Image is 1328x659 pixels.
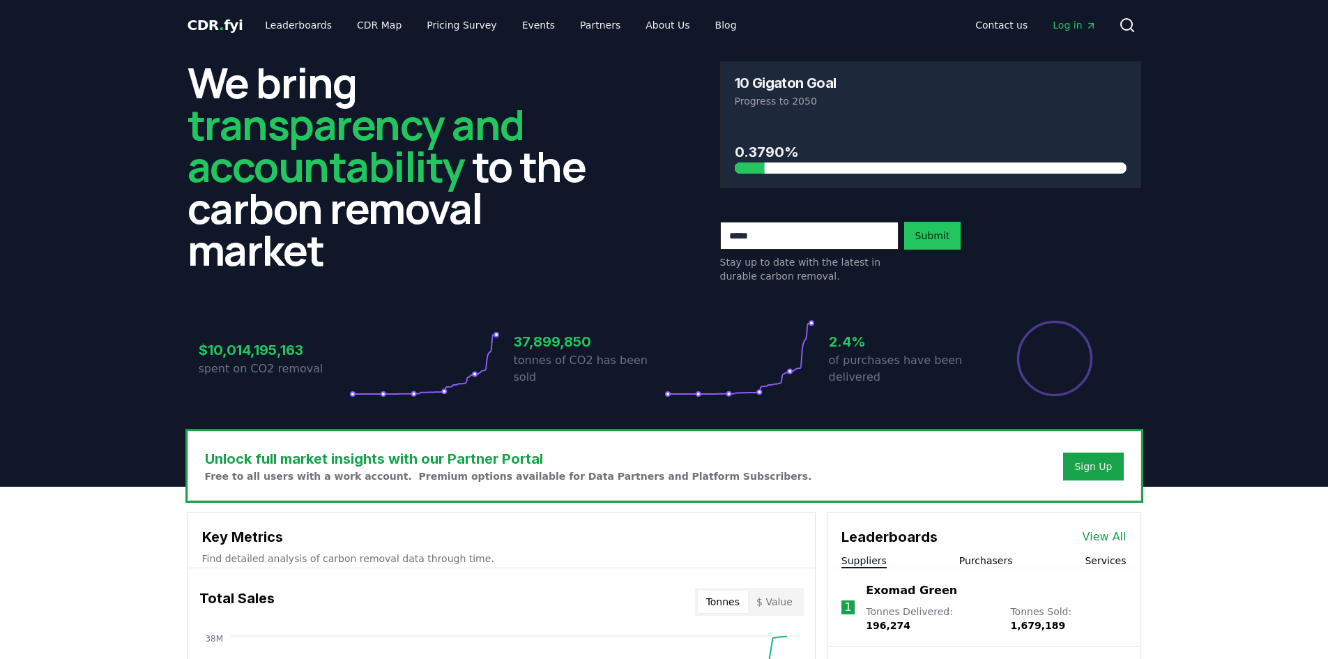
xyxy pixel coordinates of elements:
[188,61,609,271] h2: We bring to the carbon removal market
[698,591,748,613] button: Tonnes
[748,591,801,613] button: $ Value
[1085,554,1126,568] button: Services
[254,13,747,38] nav: Main
[199,361,349,377] p: spent on CO2 removal
[1041,13,1107,38] a: Log in
[205,448,812,469] h3: Unlock full market insights with our Partner Portal
[202,552,801,566] p: Find detailed analysis of carbon removal data through time.
[829,352,979,386] p: of purchases have been delivered
[1016,319,1094,397] div: Percentage of sales delivered
[219,17,224,33] span: .
[202,527,801,547] h3: Key Metrics
[199,340,349,361] h3: $10,014,195,163
[188,96,524,195] span: transparency and accountability
[964,13,1107,38] nav: Main
[634,13,701,38] a: About Us
[1010,620,1065,631] span: 1,679,189
[841,554,887,568] button: Suppliers
[188,17,243,33] span: CDR fyi
[735,142,1127,162] h3: 0.3790%
[844,599,851,616] p: 1
[1053,18,1096,32] span: Log in
[199,588,275,616] h3: Total Sales
[866,605,996,633] p: Tonnes Delivered :
[205,634,223,644] tspan: 38M
[904,222,961,250] button: Submit
[866,582,957,599] a: Exomad Green
[735,94,1127,108] p: Progress to 2050
[415,13,507,38] a: Pricing Survey
[1063,453,1123,480] button: Sign Up
[511,13,566,38] a: Events
[964,13,1039,38] a: Contact us
[514,331,664,352] h3: 37,899,850
[1074,460,1112,474] a: Sign Up
[205,469,812,483] p: Free to all users with a work account. Premium options available for Data Partners and Platform S...
[735,76,837,90] h3: 10 Gigaton Goal
[1010,605,1126,633] p: Tonnes Sold :
[346,13,413,38] a: CDR Map
[841,527,938,547] h3: Leaderboards
[959,554,1013,568] button: Purchasers
[254,13,343,38] a: Leaderboards
[720,255,899,283] p: Stay up to date with the latest in durable carbon removal.
[829,331,979,352] h3: 2.4%
[1083,529,1127,545] a: View All
[704,13,748,38] a: Blog
[188,15,243,35] a: CDR.fyi
[514,352,664,386] p: tonnes of CO2 has been sold
[569,13,632,38] a: Partners
[866,620,910,631] span: 196,274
